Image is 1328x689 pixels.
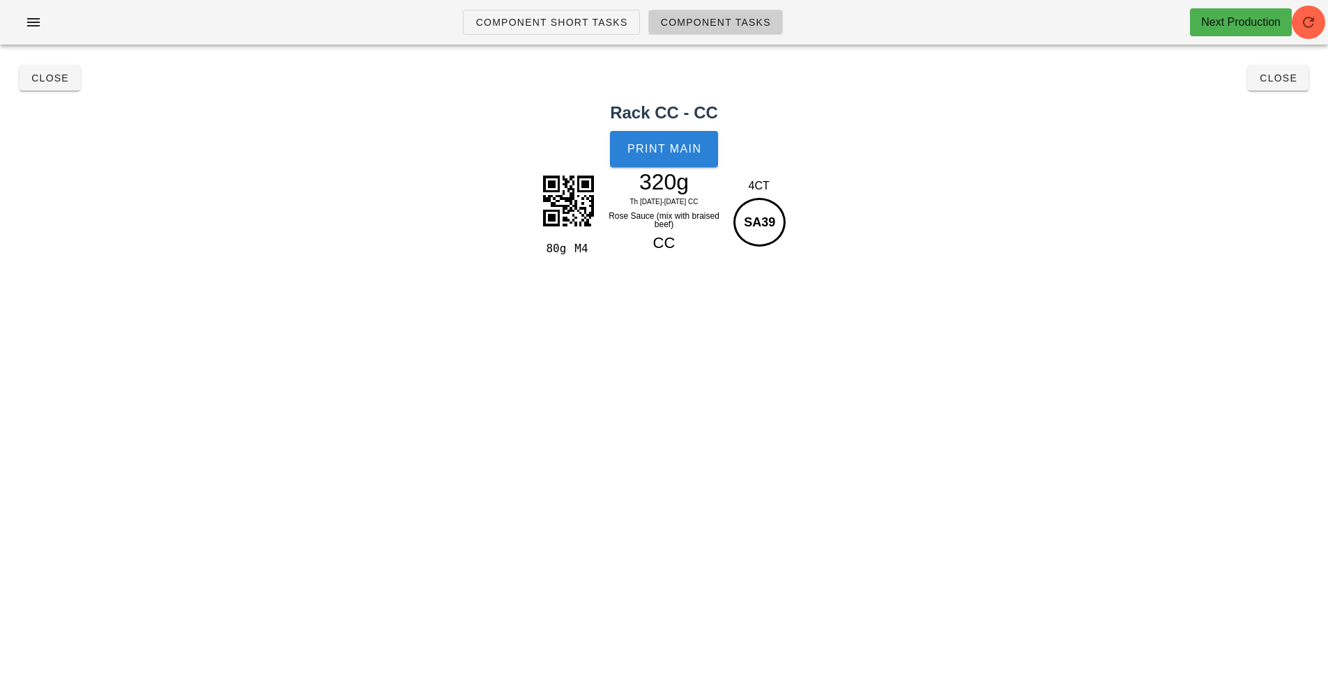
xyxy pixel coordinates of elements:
[8,100,1320,125] h2: Rack CC - CC
[604,209,725,231] div: Rose Sauce (mix with braised beef)
[569,240,597,258] div: M4
[610,131,717,167] button: Print Main
[475,17,627,28] span: Component Short Tasks
[463,10,639,35] a: Component Short Tasks
[730,178,788,194] div: 4CT
[31,72,69,84] span: Close
[540,240,569,258] div: 80g
[1201,14,1281,31] div: Next Production
[533,166,603,235] img: DAeIqx3OlCthlb6kVTPZUACDNNgNAANJMgWbm4CEAaaZAM3PwEIA0U6CZOXgIQJop0MwcPAQgzRRoZs4XwIBvLx7FnYoAAAAA...
[627,143,702,155] span: Print Main
[653,234,676,251] span: CC
[604,171,725,192] div: 320g
[630,198,699,206] span: Th [DATE]-[DATE] CC
[660,17,771,28] span: Component Tasks
[648,10,783,35] a: Component Tasks
[20,65,80,91] button: Close
[1248,65,1308,91] button: Close
[1259,72,1297,84] span: Close
[733,198,786,247] div: SA39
